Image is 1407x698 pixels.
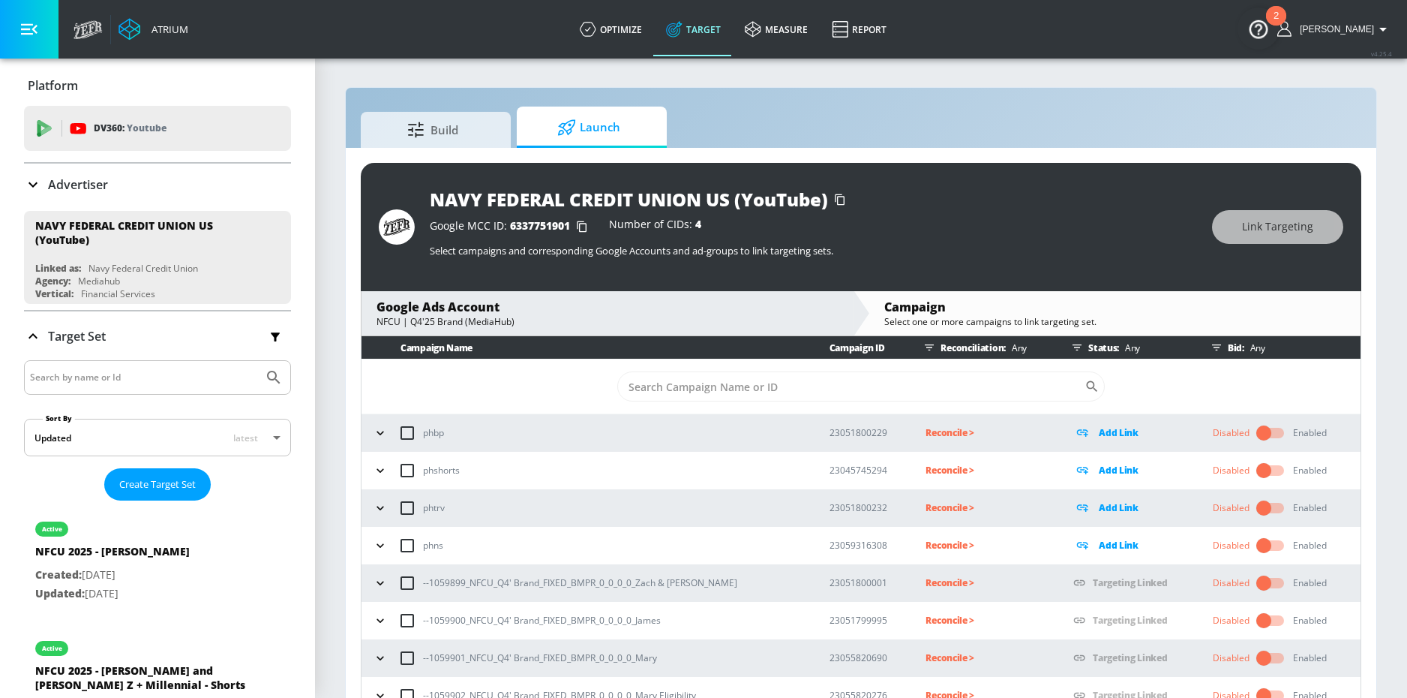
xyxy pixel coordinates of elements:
[925,499,1049,516] p: Reconcile >
[1213,614,1249,627] div: Disabled
[829,575,902,591] p: 23051800001
[35,218,266,247] div: NAVY FEDERAL CREDIT UNION US (YouTube)
[42,525,62,533] div: active
[1293,501,1327,515] div: Enabled
[925,462,1049,479] p: Reconcile >
[30,368,257,387] input: Search by name or Id
[376,112,490,148] span: Build
[1213,426,1249,440] div: Disabled
[361,336,805,360] th: Campaign Name
[35,567,82,582] span: Created:
[423,500,445,516] p: phtrv
[423,612,661,628] p: --1059900_NFCU_Q4' Brand_FIXED_BMPR_0_0_0_0_James
[805,336,902,360] th: Campaign ID
[35,287,73,300] div: Vertical:
[1371,50,1392,58] span: v 4.25.4
[361,291,853,335] div: Google Ads AccountNFCU | Q4'25 Brand (MediaHub)
[617,372,1105,402] div: Search CID Name or Number
[1093,614,1167,627] a: Targeting Linked
[1213,501,1249,515] div: Disabled
[376,299,838,315] div: Google Ads Account
[829,425,902,441] p: 23051800229
[925,424,1049,441] p: Reconcile >
[1006,340,1027,356] p: Any
[918,336,1049,359] div: Reconciliation:
[43,414,75,423] label: Sort By
[1093,576,1167,589] a: Targeting Linked
[1294,24,1374,35] span: login as: nathan.mistretta@zefr.com
[81,287,155,300] div: Financial Services
[1293,576,1327,590] div: Enabled
[925,574,1049,591] p: Reconcile >
[695,217,701,231] span: 4
[24,211,291,304] div: NAVY FEDERAL CREDIT UNION US (YouTube)Linked as:Navy Federal Credit UnionAgency:MediahubVertical:...
[1093,651,1167,664] a: Targeting Linked
[34,432,71,444] div: Updated
[820,2,898,56] a: Report
[829,612,902,628] p: 23051799995
[24,65,291,107] div: Platform
[24,507,291,614] div: activeNFCU 2025 - [PERSON_NAME]Created:[DATE]Updated:[DATE]
[1293,651,1327,665] div: Enabled
[532,110,646,146] span: Launch
[24,164,291,206] div: Advertiser
[1277,20,1392,38] button: [PERSON_NAME]
[24,106,291,151] div: DV360: Youtube
[829,500,902,516] p: 23051800232
[35,262,81,275] div: Linked as:
[1213,651,1249,665] div: Disabled
[430,187,828,212] div: NAVY FEDERAL CREDIT UNION US (YouTube)
[376,315,838,328] div: NFCU | Q4'25 Brand (MediaHub)
[568,2,654,56] a: optimize
[423,425,444,441] p: phbp
[510,218,570,233] span: 6337751901
[118,18,188,41] a: Atrium
[423,462,460,478] p: phshorts
[884,299,1345,315] div: Campaign
[119,476,196,493] span: Create Target Set
[78,275,120,287] div: Mediahub
[1205,336,1353,359] div: Bid:
[35,566,190,585] p: [DATE]
[35,586,85,600] span: Updated:
[1099,537,1138,554] p: Add Link
[884,315,1345,328] div: Select one or more campaigns to link targeting set.
[48,176,108,193] p: Advertiser
[94,120,166,137] p: DV360:
[48,328,106,344] p: Target Set
[28,77,78,94] p: Platform
[925,537,1049,554] div: Reconcile >
[1099,424,1138,441] p: Add Link
[829,537,902,553] p: 23059316308
[145,23,188,36] div: Atrium
[1119,340,1140,356] p: Any
[829,462,902,478] p: 23045745294
[925,612,1049,629] p: Reconcile >
[423,537,443,553] p: phns
[35,544,190,566] div: NFCU 2025 - [PERSON_NAME]
[1273,16,1279,35] div: 2
[104,468,211,501] button: Create Target Set
[617,372,1084,402] input: Search Campaign Name or ID
[1244,340,1265,356] p: Any
[1073,499,1189,516] div: Add Link
[35,275,70,287] div: Agency:
[1099,462,1138,479] p: Add Link
[1237,8,1279,50] button: Open Resource Center, 2 new notifications
[1073,537,1189,554] div: Add Link
[1213,539,1249,552] div: Disabled
[1293,614,1327,627] div: Enabled
[127,120,166,136] p: Youtube
[925,649,1049,666] div: Reconcile >
[1099,499,1138,516] p: Add Link
[1293,539,1327,552] div: Enabled
[1213,464,1249,477] div: Disabled
[733,2,820,56] a: measure
[654,2,733,56] a: Target
[35,585,190,603] p: [DATE]
[1066,336,1189,359] div: Status:
[1293,464,1327,477] div: Enabled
